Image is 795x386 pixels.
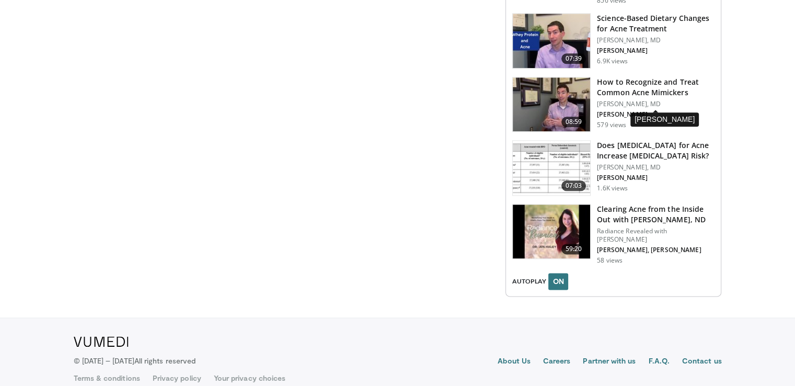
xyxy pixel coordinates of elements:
a: Partner with us [583,356,636,368]
p: [PERSON_NAME] [597,174,715,182]
span: 07:03 [561,180,586,191]
p: 6.9K views [597,57,628,65]
a: F.A.Q. [648,356,669,368]
img: VuMedi Logo [74,336,129,347]
a: Your privacy choices [214,373,285,383]
p: 579 views [597,121,626,129]
button: ON [548,273,568,290]
a: 59:20 Clearing Acne from the Inside Out with [PERSON_NAME], ND Radiance Revealed with [PERSON_NAM... [512,204,715,265]
h3: How to Recognize and Treat Common Acne Mimickers [597,77,715,98]
div: [PERSON_NAME] [630,112,699,127]
span: 08:59 [561,117,586,127]
p: [PERSON_NAME] [597,47,715,55]
span: All rights reserved [134,356,195,365]
img: c3ab0e98-3ea8-473b-8284-858c375f3c4d.150x105_q85_crop-smart_upscale.jpg [513,141,590,195]
h3: Clearing Acne from the Inside Out with [PERSON_NAME], ND [597,204,715,225]
p: [PERSON_NAME] [597,110,715,119]
h3: Science-Based Dietary Changes for Acne Treatment [597,13,715,34]
img: 6cfdf41f-6719-481a-b517-8f1d76beaaf7.150x105_q85_crop-smart_upscale.jpg [513,14,590,68]
p: 1.6K views [597,184,628,192]
a: Careers [543,356,571,368]
a: 07:39 Science-Based Dietary Changes for Acne Treatment [PERSON_NAME], MD [PERSON_NAME] 6.9K views [512,13,715,69]
span: AUTOPLAY [512,277,546,286]
p: Radiance Revealed with [PERSON_NAME] [597,227,715,244]
img: 4a18ef4f-0aa9-4c94-be7e-ea8094d53a9d.150x105_q85_crop-smart_upscale.jpg [513,77,590,132]
a: About Us [498,356,531,368]
img: bc54c69c-1ccd-469e-8730-c9bf14306805.150x105_q85_crop-smart_upscale.jpg [513,205,590,259]
span: 07:39 [561,53,586,64]
a: Contact us [682,356,722,368]
h3: Does [MEDICAL_DATA] for Acne Increase [MEDICAL_DATA] Risk? [597,140,715,161]
p: © [DATE] – [DATE] [74,356,196,366]
a: 08:59 How to Recognize and Treat Common Acne Mimickers [PERSON_NAME], MD [PERSON_NAME] 579 views [512,77,715,132]
p: [PERSON_NAME], MD [597,100,715,108]
p: [PERSON_NAME], MD [597,163,715,172]
p: [PERSON_NAME], MD [597,36,715,44]
a: 07:03 Does [MEDICAL_DATA] for Acne Increase [MEDICAL_DATA] Risk? [PERSON_NAME], MD [PERSON_NAME] ... [512,140,715,196]
p: 58 views [597,256,623,265]
a: Privacy policy [153,373,201,383]
a: Terms & conditions [74,373,140,383]
span: 59:20 [561,244,586,254]
p: [PERSON_NAME], [PERSON_NAME] [597,246,715,254]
